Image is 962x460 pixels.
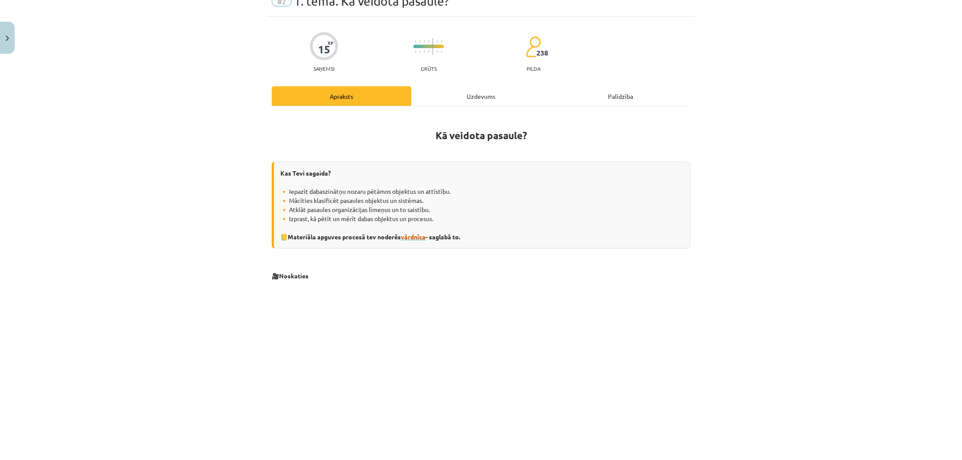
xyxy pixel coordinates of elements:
strong: Kā veidota pasaule? [435,129,527,142]
p: Saņemsi [310,65,338,72]
div: 15 [318,43,330,55]
img: icon-short-line-57e1e144782c952c97e751825c79c345078a6d821885a25fce030b3d8c18986b.svg [437,50,438,52]
p: Grūts [421,65,437,72]
img: icon-short-line-57e1e144782c952c97e751825c79c345078a6d821885a25fce030b3d8c18986b.svg [419,50,420,52]
img: icon-short-line-57e1e144782c952c97e751825c79c345078a6d821885a25fce030b3d8c18986b.svg [441,40,442,42]
div: Apraksts [272,86,411,106]
a: vārdnīca [401,233,426,241]
img: icon-short-line-57e1e144782c952c97e751825c79c345078a6d821885a25fce030b3d8c18986b.svg [419,40,420,42]
img: icon-short-line-57e1e144782c952c97e751825c79c345078a6d821885a25fce030b3d8c18986b.svg [428,50,429,52]
p: pilda [526,65,540,72]
img: icon-close-lesson-0947bae3869378f0d4975bcd49f059093ad1ed9edebbc8119c70593378902aed.svg [6,36,9,41]
div: Uzdevums [411,86,551,106]
div: 🔸 Iepazīt dabaszinātņu nozaru pētāmos objektus un attīstību. 🔸 Mācīties klasificēt pasaules objek... [272,162,690,248]
span: XP [328,40,333,45]
img: icon-short-line-57e1e144782c952c97e751825c79c345078a6d821885a25fce030b3d8c18986b.svg [437,40,438,42]
p: 🎥 [272,271,690,281]
img: icon-short-line-57e1e144782c952c97e751825c79c345078a6d821885a25fce030b3d8c18986b.svg [424,50,425,52]
img: icon-short-line-57e1e144782c952c97e751825c79c345078a6d821885a25fce030b3d8c18986b.svg [441,50,442,52]
img: icon-short-line-57e1e144782c952c97e751825c79c345078a6d821885a25fce030b3d8c18986b.svg [428,40,429,42]
strong: Noskaties [279,272,309,280]
div: Palīdzība [551,86,690,106]
img: icon-short-line-57e1e144782c952c97e751825c79c345078a6d821885a25fce030b3d8c18986b.svg [424,40,425,42]
img: icon-long-line-d9ea69661e0d244f92f715978eff75569469978d946b2353a9bb055b3ed8787d.svg [432,38,433,55]
img: students-c634bb4e5e11cddfef0936a35e636f08e4e9abd3cc4e673bd6f9a4125e45ecb1.svg [526,36,541,58]
img: icon-short-line-57e1e144782c952c97e751825c79c345078a6d821885a25fce030b3d8c18986b.svg [415,40,416,42]
strong: Materiāla apguves procesā tev noderēs - saglabā to. [288,233,460,241]
img: icon-short-line-57e1e144782c952c97e751825c79c345078a6d821885a25fce030b3d8c18986b.svg [415,50,416,52]
span: 238 [536,49,548,57]
strong: Kas Tevi sagaida? [280,169,331,177]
